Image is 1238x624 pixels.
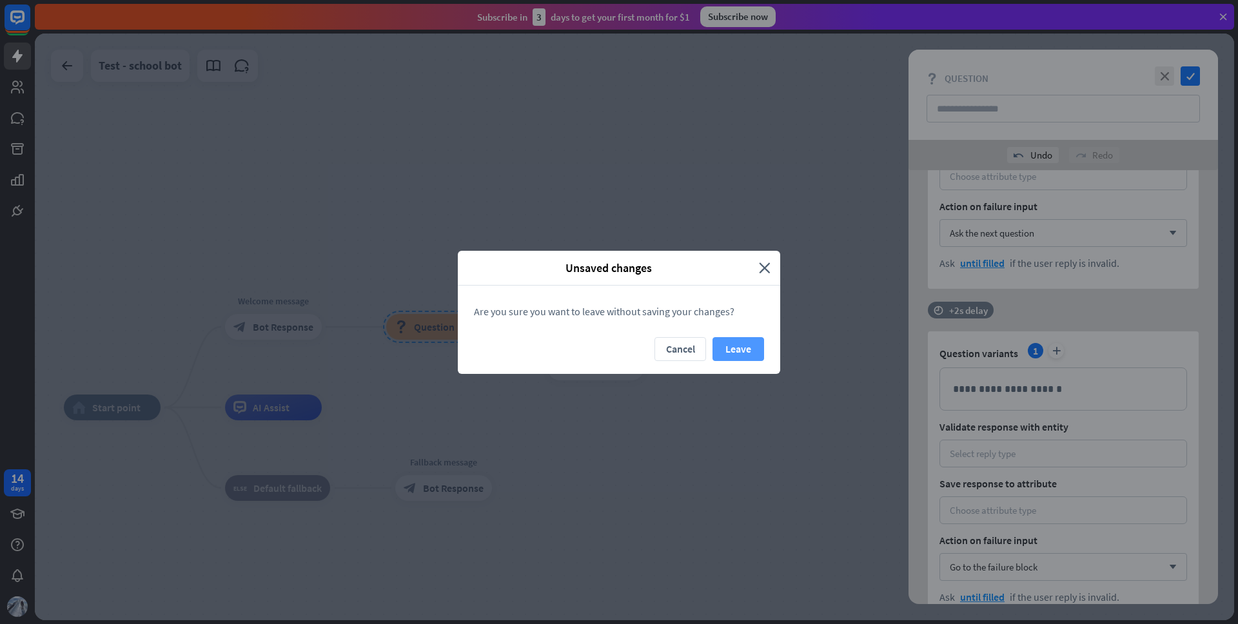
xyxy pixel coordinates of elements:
[474,305,734,318] span: Are you sure you want to leave without saving your changes?
[10,5,49,44] button: Open LiveChat chat widget
[759,260,771,275] i: close
[467,260,749,275] span: Unsaved changes
[654,337,706,361] button: Cancel
[712,337,764,361] button: Leave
